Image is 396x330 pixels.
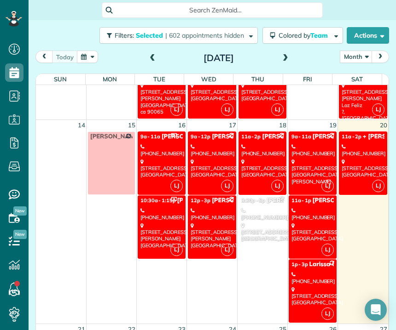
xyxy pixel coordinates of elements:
[291,197,311,204] span: 11a - 1p
[291,207,334,221] div: [PHONE_NUMBER]
[221,244,233,256] span: LJ
[140,222,183,249] div: [STREET_ADDRESS][PERSON_NAME] [GEOGRAPHIC_DATA]
[342,143,384,157] div: [PHONE_NUMBER]
[271,180,284,192] span: LJ
[313,133,363,140] span: [PERSON_NAME]
[347,27,389,44] button: Actions
[291,133,311,140] span: 9a - 11a
[201,75,216,83] span: Wed
[99,27,258,44] button: Filters: Selected | 602 appointments hidden
[191,159,233,178] div: [STREET_ADDRESS] [GEOGRAPHIC_DATA]
[140,159,183,178] div: [STREET_ADDRESS] [GEOGRAPHIC_DATA]
[303,75,312,83] span: Fri
[351,75,363,83] span: Sat
[342,133,361,140] span: 11a - 2p
[372,103,384,116] span: LJ
[251,75,264,83] span: Thu
[212,197,262,204] span: [PERSON_NAME]
[35,51,53,63] button: prev
[291,286,334,306] div: [STREET_ADDRESS] [GEOGRAPHIC_DATA]
[313,197,363,204] span: [PERSON_NAME]
[241,82,284,102] div: [STREET_ADDRESS] [GEOGRAPHIC_DATA]
[140,133,160,140] span: 9a - 11a
[177,197,227,204] span: [PERSON_NAME]
[342,159,384,178] div: [STREET_ADDRESS] [GEOGRAPHIC_DATA]
[13,230,27,239] span: New
[309,261,345,268] span: Larissa Gold
[321,244,334,256] span: LJ
[140,207,183,221] div: [PHONE_NUMBER]
[342,82,384,128] div: [STREET_ADDRESS][PERSON_NAME] Loz Feliz ?, [GEOGRAPHIC_DATA] ?
[221,103,233,116] span: LJ
[328,120,338,131] a: 19
[191,207,233,221] div: [PHONE_NUMBER]
[291,222,334,242] div: [STREET_ADDRESS] [GEOGRAPHIC_DATA]
[140,143,183,157] div: [PHONE_NUMBER]
[13,206,27,216] span: New
[177,120,186,131] a: 16
[170,103,183,116] span: LJ
[153,75,165,83] span: Tue
[140,82,183,115] div: [STREET_ADDRESS][PERSON_NAME] [GEOGRAPHIC_DATA], ca 90065
[372,51,389,63] button: next
[77,120,86,131] a: 14
[170,244,183,256] span: LJ
[191,222,233,249] div: [STREET_ADDRESS][PERSON_NAME] [GEOGRAPHIC_DATA]
[162,133,212,140] span: [PERSON_NAME]
[170,180,183,192] span: LJ
[365,299,387,321] div: Open Intercom Messenger
[262,27,343,44] button: Colored byTeam
[95,27,258,44] a: Filters: Selected | 602 appointments hidden
[310,31,329,40] span: Team
[340,51,373,63] button: Month
[291,159,334,185] div: [STREET_ADDRESS] [GEOGRAPHIC_DATA][PERSON_NAME]
[165,31,244,40] span: | 602 appointments hidden
[127,120,136,131] a: 15
[372,180,384,192] span: LJ
[267,197,317,204] span: [PERSON_NAME]
[241,159,284,178] div: [STREET_ADDRESS] [GEOGRAPHIC_DATA]
[279,31,331,40] span: Colored by
[379,120,388,131] a: 20
[241,133,261,140] span: 11a - 2p
[278,120,287,131] a: 18
[291,271,334,284] div: [PHONE_NUMBER]
[241,207,284,221] div: [PHONE_NUMBER]
[191,197,210,204] span: 12p - 3p
[115,31,134,40] span: Filters:
[191,82,233,102] div: [STREET_ADDRESS] [GEOGRAPHIC_DATA]
[241,197,266,204] span: 3:30p - 5p
[271,103,284,116] span: LJ
[54,75,67,83] span: Sun
[321,180,334,192] span: LJ
[191,143,233,157] div: [PHONE_NUMBER]
[321,307,334,320] span: LJ
[90,133,154,140] span: [PERSON_NAME] OFF
[161,53,276,63] h2: [DATE]
[136,31,163,40] span: Selected
[241,143,284,157] div: [PHONE_NUMBER]
[241,222,284,242] div: [STREET_ADDRESS] [GEOGRAPHIC_DATA]
[140,197,175,204] span: 10:30a - 1:15p
[212,133,262,140] span: [PERSON_NAME]
[262,133,370,140] span: [PERSON_NAME] & [PERSON_NAME]
[191,133,210,140] span: 9a - 12p
[228,120,237,131] a: 17
[221,180,233,192] span: LJ
[291,143,334,157] div: [PHONE_NUMBER]
[291,261,308,267] span: 1p - 3p
[52,51,78,63] button: today
[103,75,117,83] span: Mon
